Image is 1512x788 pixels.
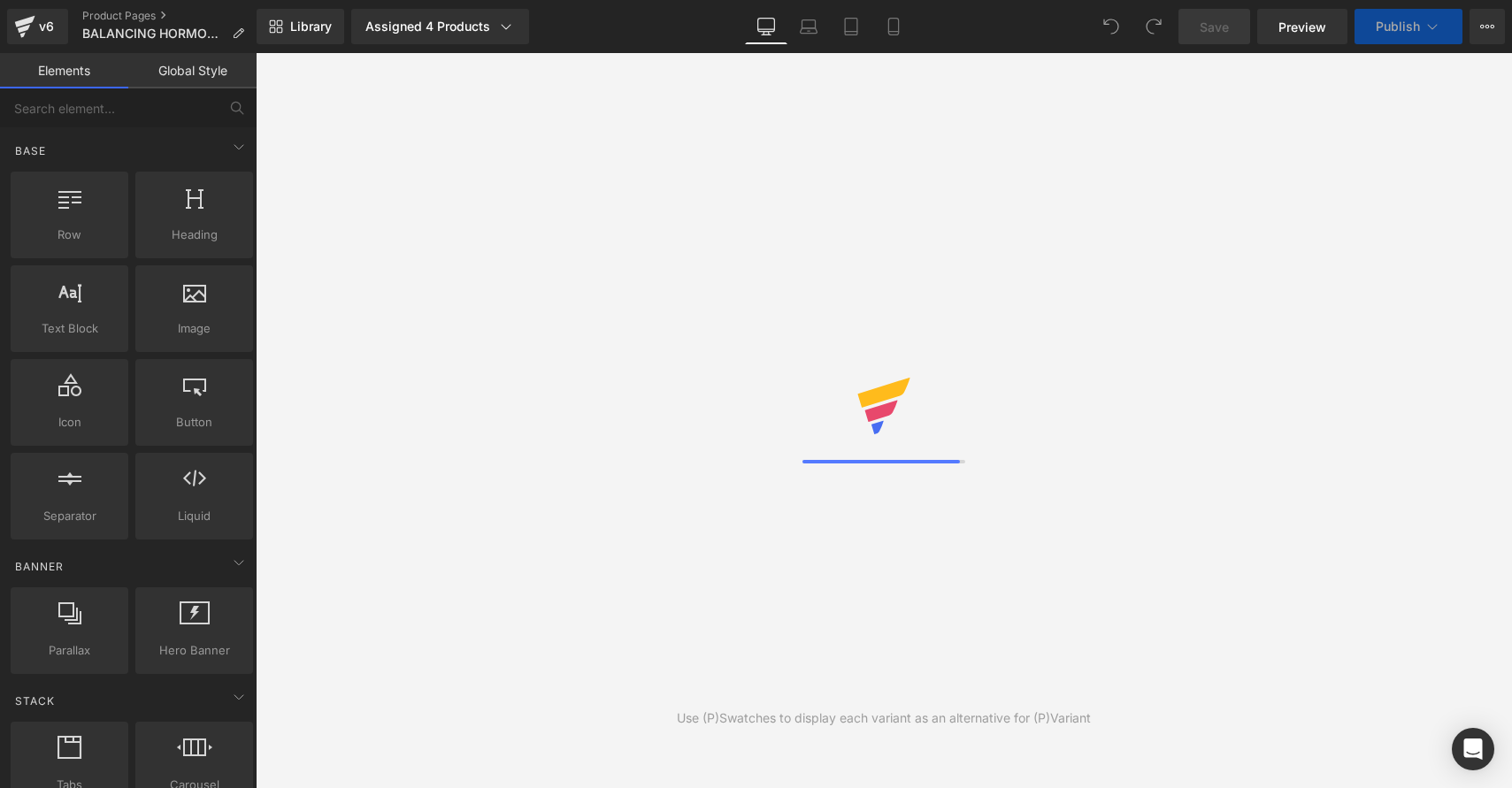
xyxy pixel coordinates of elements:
a: Product Pages [82,9,258,23]
a: v6 [7,9,68,44]
span: Library [290,19,332,34]
span: Base [13,142,48,159]
div: Open Intercom Messenger [1452,728,1494,770]
span: Publish [1376,19,1420,34]
span: Button [141,413,248,432]
span: Image [141,319,248,338]
span: Banner [13,558,65,575]
div: v6 [35,15,58,38]
a: Desktop [745,9,787,44]
button: Redo [1136,9,1171,44]
span: Save [1200,18,1229,36]
a: Global Style [128,53,257,88]
span: Hero Banner [141,641,248,660]
span: Parallax [16,641,123,660]
span: Preview [1278,18,1326,36]
span: Row [16,226,123,244]
a: New Library [257,9,344,44]
button: Publish [1355,9,1462,44]
div: Use (P)Swatches to display each variant as an alternative for (P)Variant [677,708,1091,728]
button: Undo [1094,9,1129,44]
span: Text Block [16,319,123,338]
a: Preview [1257,9,1347,44]
span: Icon [16,413,123,432]
div: Assigned 4 Products [365,18,515,35]
a: Mobile [872,9,915,44]
span: Heading [141,226,248,244]
span: Separator [16,507,123,525]
button: More [1470,9,1505,44]
span: Liquid [141,507,248,525]
a: Tablet [830,9,872,44]
span: BALANCING HORMONES [82,27,225,41]
span: Stack [13,692,57,709]
a: Laptop [787,9,830,44]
